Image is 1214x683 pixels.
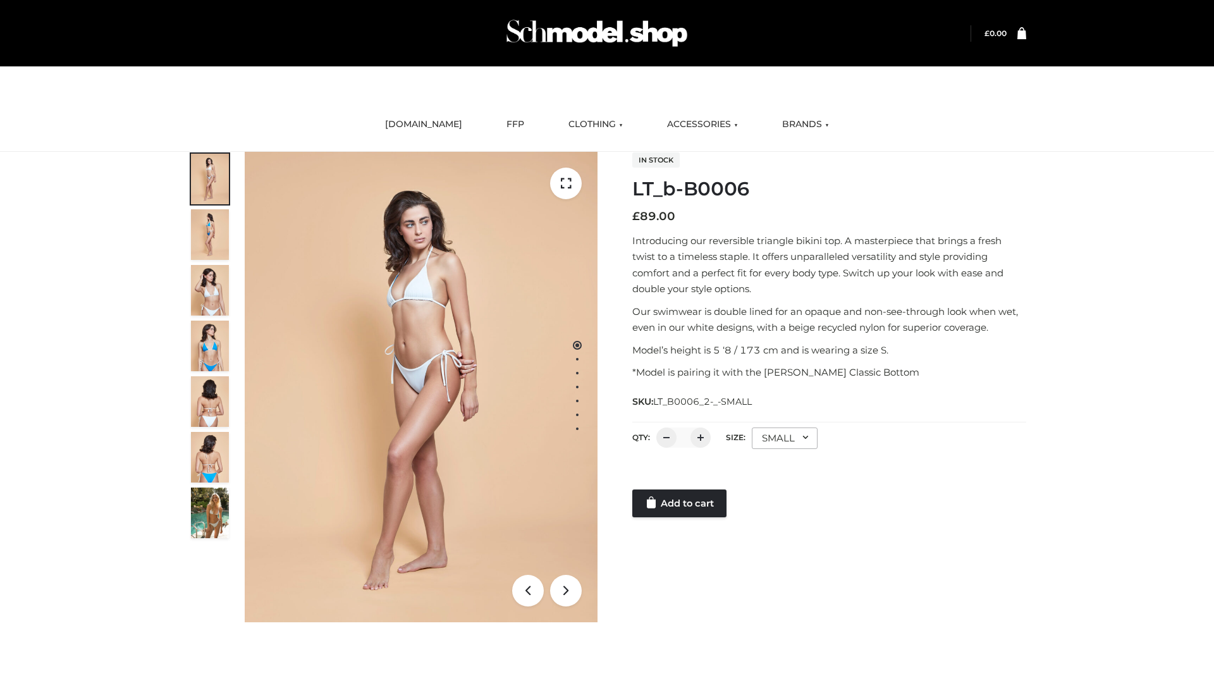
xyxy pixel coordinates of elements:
[632,178,1026,200] h1: LT_b-B0006
[632,152,680,168] span: In stock
[191,265,229,316] img: ArielClassicBikiniTop_CloudNine_AzureSky_OW114ECO_3-scaled.jpg
[191,488,229,538] img: Arieltop_CloudNine_AzureSky2.jpg
[752,428,818,449] div: SMALL
[726,433,745,442] label: Size:
[632,394,753,409] span: SKU:
[502,8,692,58] img: Schmodel Admin 964
[497,111,534,138] a: FFP
[773,111,838,138] a: BRANDS
[658,111,747,138] a: ACCESSORIES
[632,489,727,517] a: Add to cart
[632,233,1026,297] p: Introducing our reversible triangle bikini top. A masterpiece that brings a fresh twist to a time...
[632,209,675,223] bdi: 89.00
[632,209,640,223] span: £
[559,111,632,138] a: CLOTHING
[245,152,598,622] img: ArielClassicBikiniTop_CloudNine_AzureSky_OW114ECO_1
[191,432,229,483] img: ArielClassicBikiniTop_CloudNine_AzureSky_OW114ECO_8-scaled.jpg
[632,364,1026,381] p: *Model is pairing it with the [PERSON_NAME] Classic Bottom
[191,321,229,371] img: ArielClassicBikiniTop_CloudNine_AzureSky_OW114ECO_4-scaled.jpg
[191,154,229,204] img: ArielClassicBikiniTop_CloudNine_AzureSky_OW114ECO_1-scaled.jpg
[984,28,1007,38] bdi: 0.00
[653,396,752,407] span: LT_B0006_2-_-SMALL
[632,342,1026,359] p: Model’s height is 5 ‘8 / 173 cm and is wearing a size S.
[984,28,1007,38] a: £0.00
[191,376,229,427] img: ArielClassicBikiniTop_CloudNine_AzureSky_OW114ECO_7-scaled.jpg
[632,304,1026,336] p: Our swimwear is double lined for an opaque and non-see-through look when wet, even in our white d...
[984,28,990,38] span: £
[191,209,229,260] img: ArielClassicBikiniTop_CloudNine_AzureSky_OW114ECO_2-scaled.jpg
[376,111,472,138] a: [DOMAIN_NAME]
[632,433,650,442] label: QTY:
